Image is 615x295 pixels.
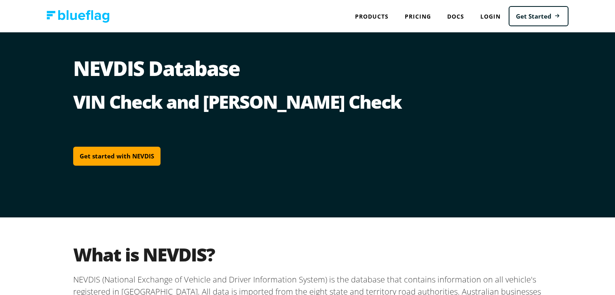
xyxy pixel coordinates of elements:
[73,147,161,166] a: Get started with NEVDIS
[439,8,472,25] a: Docs
[472,8,509,25] a: Login to Blue Flag application
[73,243,542,265] h2: What is NEVDIS?
[509,6,569,27] a: Get Started
[46,10,110,23] img: Blue Flag logo
[397,8,439,25] a: Pricing
[73,58,542,91] h1: NEVDIS Database
[73,91,542,113] h2: VIN Check and [PERSON_NAME] Check
[347,8,397,25] div: Products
